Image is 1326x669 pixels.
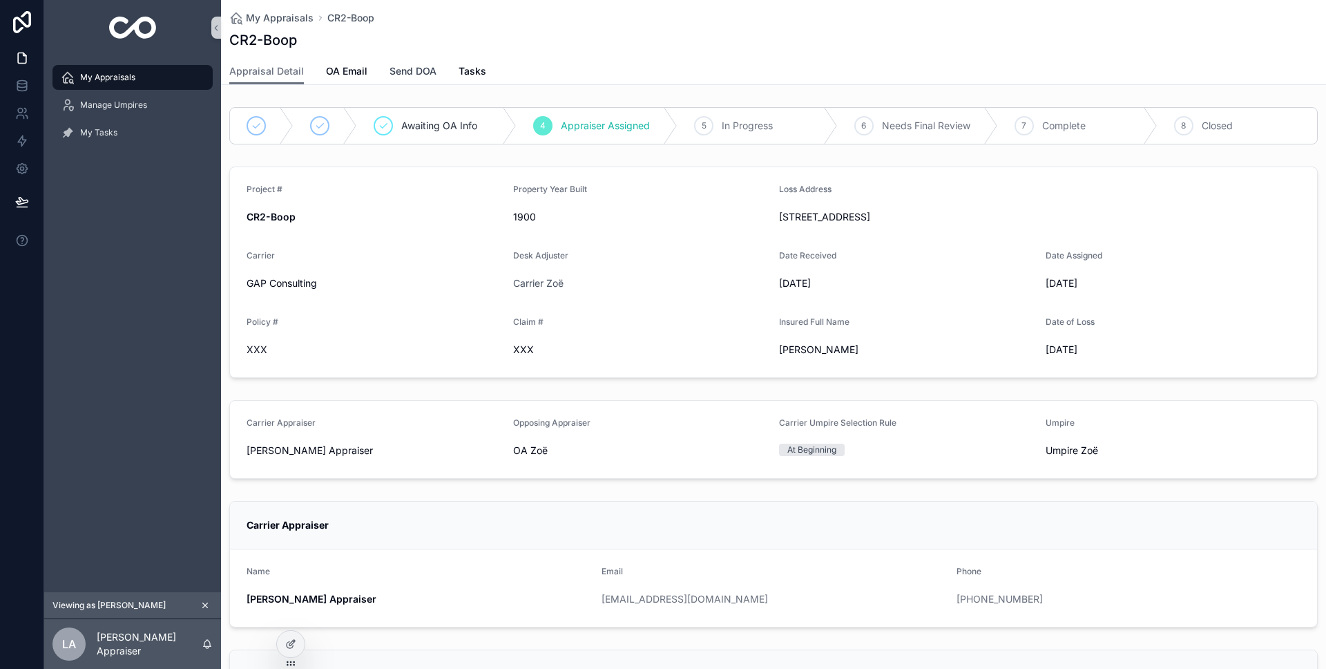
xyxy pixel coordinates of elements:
[247,250,275,261] span: Carrier
[326,59,367,86] a: OA Email
[787,444,836,456] div: At Beginning
[390,64,436,78] span: Send DOA
[1181,120,1186,131] span: 8
[513,184,587,194] span: Property Year Built
[326,64,367,78] span: OA Email
[247,317,278,327] span: Policy #
[513,417,590,428] span: Opposing Appraiser
[401,119,477,133] span: Awaiting OA Info
[779,250,836,261] span: Date Received
[779,317,849,327] span: Insured Full Name
[247,566,270,576] span: Name
[779,184,832,194] span: Loss Address
[109,17,157,39] img: App logo
[246,11,314,25] span: My Appraisals
[390,59,436,86] a: Send DOA
[80,72,135,83] span: My Appraisals
[1021,120,1026,131] span: 7
[229,30,297,50] h1: CR2-Boop
[1046,250,1102,261] span: Date Assigned
[513,444,548,458] span: OA Zoë
[247,593,376,605] strong: [PERSON_NAME] Appraiser
[1046,417,1075,428] span: Umpire
[602,566,623,576] span: Email
[247,519,329,531] strong: Carrier Appraiser
[540,120,546,131] span: 4
[561,119,650,133] span: Appraiser Assigned
[513,317,544,327] span: Claim #
[327,11,374,25] a: CR2-Boop
[1046,276,1301,290] span: [DATE]
[602,592,768,606] a: [EMAIL_ADDRESS][DOMAIN_NAME]
[52,65,213,90] a: My Appraisals
[779,276,1035,290] span: [DATE]
[722,119,773,133] span: In Progress
[957,566,981,576] span: Phone
[779,210,870,224] span: [STREET_ADDRESS]
[702,120,707,131] span: 5
[861,120,866,131] span: 6
[513,210,769,224] span: 1900
[1202,119,1233,133] span: Closed
[779,343,1035,357] span: [PERSON_NAME]
[229,64,304,78] span: Appraisal Detail
[80,100,147,111] span: Manage Umpires
[97,630,202,658] p: [PERSON_NAME] Appraiser
[247,211,296,223] strong: CR2-Boop
[229,59,304,85] a: Appraisal Detail
[957,592,1043,606] a: [PHONE_NUMBER]
[247,417,316,428] span: Carrier Appraiser
[459,64,486,78] span: Tasks
[52,93,213,117] a: Manage Umpires
[247,184,282,194] span: Project #
[80,127,117,138] span: My Tasks
[513,343,769,357] span: XXX
[247,343,502,357] span: XXX
[513,250,568,261] span: Desk Adjuster
[779,417,896,428] span: Carrier Umpire Selection Rule
[513,276,564,290] a: Carrier Zoë
[1046,343,1301,357] span: [DATE]
[459,59,486,86] a: Tasks
[229,11,314,25] a: My Appraisals
[882,119,970,133] span: Needs Final Review
[1046,444,1098,458] span: Umpire Zoë
[247,276,317,290] span: GAP Consulting
[247,444,373,458] span: [PERSON_NAME] Appraiser
[1046,317,1095,327] span: Date of Loss
[62,636,76,652] span: LA
[52,600,166,611] span: Viewing as [PERSON_NAME]
[52,120,213,145] a: My Tasks
[44,55,221,592] div: scrollable content
[1042,119,1086,133] span: Complete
